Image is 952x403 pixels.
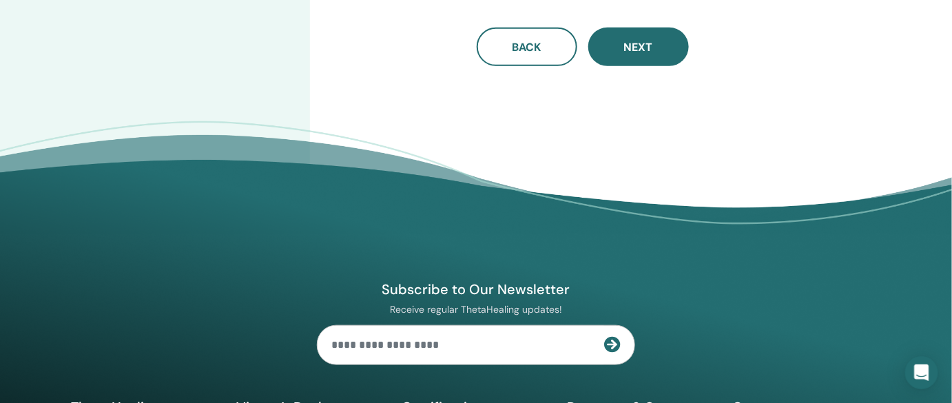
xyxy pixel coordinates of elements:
[905,356,938,389] div: Open Intercom Messenger
[588,28,689,66] button: Next
[513,40,541,54] span: Back
[317,280,635,298] h4: Subscribe to Our Newsletter
[317,303,635,316] p: Receive regular ThetaHealing updates!
[624,40,653,54] span: Next
[477,28,577,66] button: Back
